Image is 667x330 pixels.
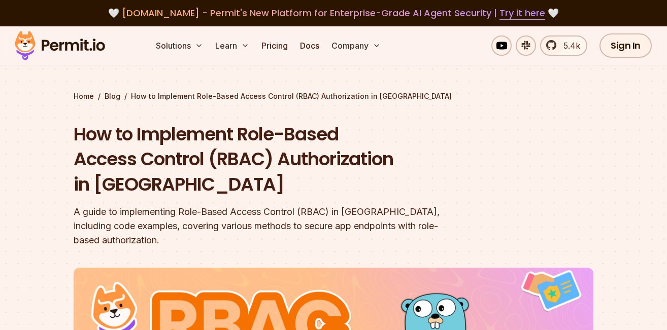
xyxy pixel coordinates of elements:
[211,35,253,56] button: Learn
[24,6,643,20] div: 🤍 🤍
[74,91,94,101] a: Home
[74,122,463,197] h1: How to Implement Role-Based Access Control (RBAC) Authorization in [GEOGRAPHIC_DATA]
[10,28,110,63] img: Permit logo
[74,205,463,247] div: A guide to implementing Role-Based Access Control (RBAC) in [GEOGRAPHIC_DATA], including code exa...
[152,35,207,56] button: Solutions
[257,35,292,56] a: Pricing
[327,35,385,56] button: Company
[557,40,580,52] span: 5.4k
[499,7,545,20] a: Try it here
[74,91,593,101] div: / /
[122,7,545,19] span: [DOMAIN_NAME] - Permit's New Platform for Enterprise-Grade AI Agent Security |
[540,35,587,56] a: 5.4k
[105,91,120,101] a: Blog
[599,33,652,58] a: Sign In
[296,35,323,56] a: Docs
